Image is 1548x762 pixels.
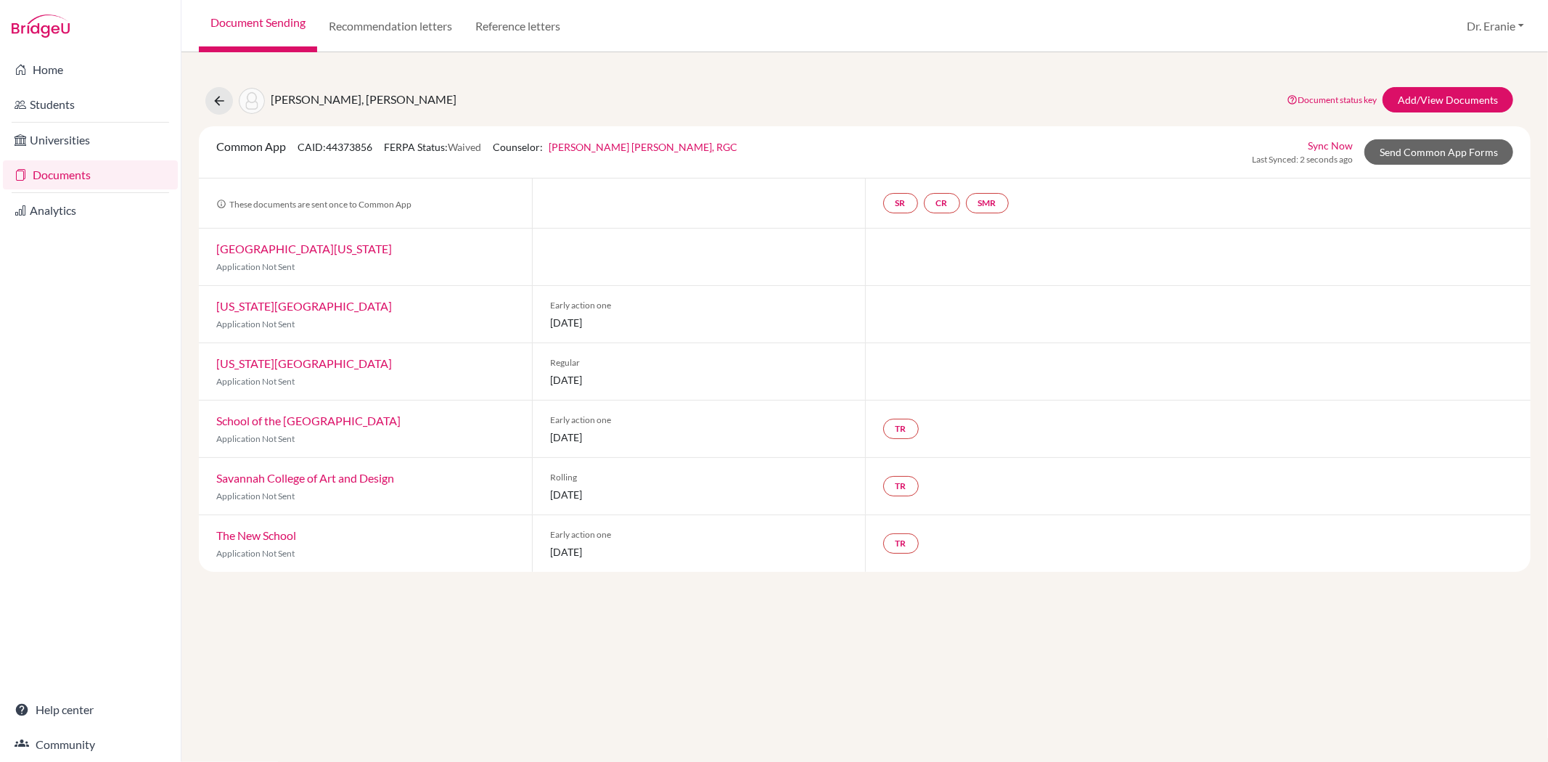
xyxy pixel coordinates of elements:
span: Regular [550,356,848,369]
span: Application Not Sent [216,261,295,272]
span: Early action one [550,299,848,312]
a: TR [883,419,919,439]
a: Home [3,55,178,84]
span: Application Not Sent [216,319,295,329]
img: Bridge-U [12,15,70,38]
span: Application Not Sent [216,548,295,559]
a: [GEOGRAPHIC_DATA][US_STATE] [216,242,392,255]
span: Early action one [550,414,848,427]
a: Universities [3,126,178,155]
span: [DATE] [550,487,848,502]
a: Add/View Documents [1383,87,1513,112]
a: Analytics [3,196,178,225]
a: [PERSON_NAME] [PERSON_NAME], RGC [549,141,737,153]
a: Help center [3,695,178,724]
span: Application Not Sent [216,433,295,444]
a: TR [883,476,919,496]
span: Rolling [550,471,848,484]
a: Document status key [1287,94,1377,105]
a: Savannah College of Art and Design [216,471,394,485]
span: Waived [448,141,481,153]
button: Dr. Eranie [1460,12,1531,40]
a: SMR [966,193,1009,213]
a: Sync Now [1308,138,1353,153]
span: These documents are sent once to Common App [216,199,411,210]
span: [DATE] [550,544,848,560]
span: Counselor: [493,141,737,153]
a: Students [3,90,178,119]
a: [US_STATE][GEOGRAPHIC_DATA] [216,356,392,370]
span: FERPA Status: [384,141,481,153]
span: Common App [216,139,286,153]
span: [DATE] [550,315,848,330]
span: [DATE] [550,372,848,388]
a: School of the [GEOGRAPHIC_DATA] [216,414,401,427]
span: Application Not Sent [216,491,295,501]
span: Early action one [550,528,848,541]
a: CR [924,193,960,213]
a: The New School [216,528,296,542]
span: [DATE] [550,430,848,445]
span: [PERSON_NAME], [PERSON_NAME] [271,92,456,106]
a: Community [3,730,178,759]
a: Send Common App Forms [1364,139,1513,165]
span: Application Not Sent [216,376,295,387]
span: CAID: 44373856 [298,141,372,153]
span: Last Synced: 2 seconds ago [1252,153,1353,166]
a: [US_STATE][GEOGRAPHIC_DATA] [216,299,392,313]
a: SR [883,193,918,213]
a: TR [883,533,919,554]
a: Documents [3,160,178,189]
